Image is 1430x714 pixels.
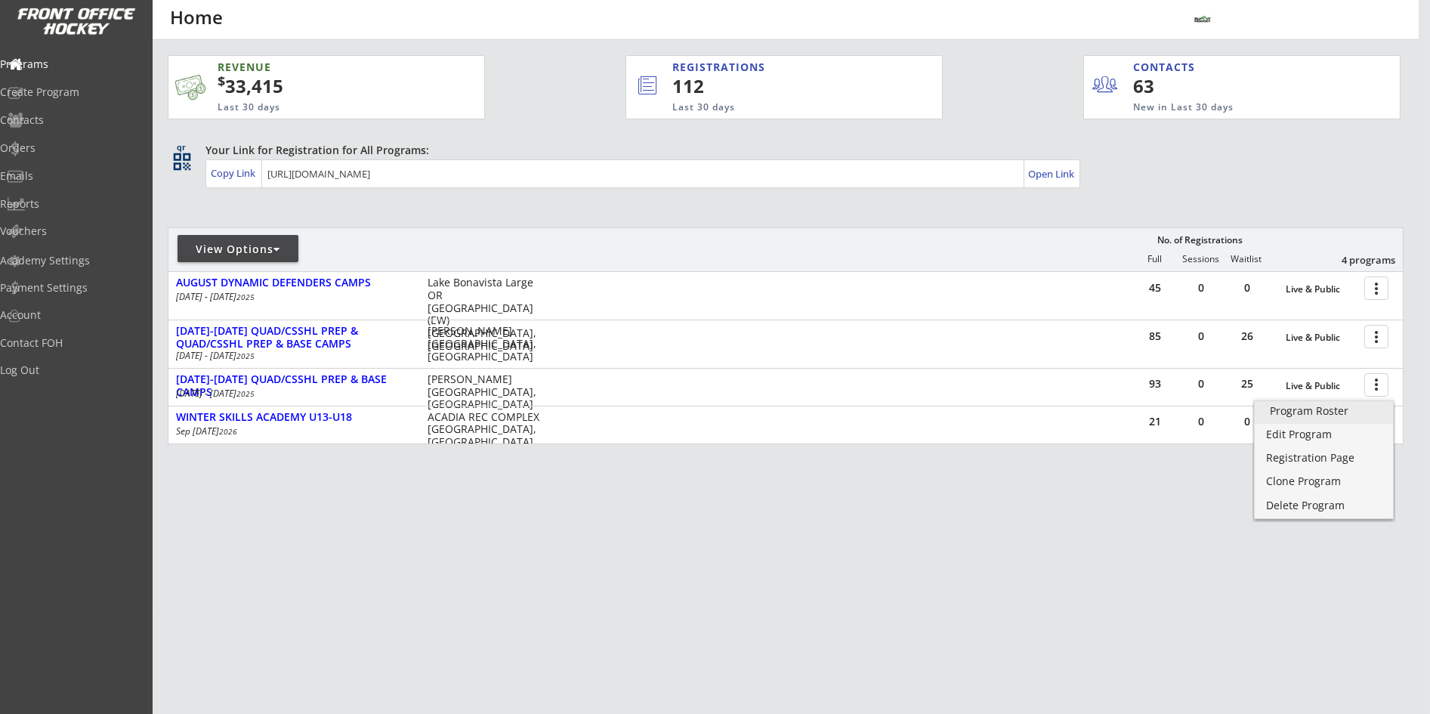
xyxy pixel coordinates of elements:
a: Registration Page [1255,448,1393,471]
div: qr [172,143,190,153]
div: 4 programs [1317,253,1395,267]
div: 0 [1225,283,1270,293]
div: Registration Page [1266,453,1382,463]
div: REGISTRATIONS [672,60,872,75]
em: 2026 [219,426,237,437]
div: WINTER SKILLS ACADEMY U13-U18 [176,411,412,424]
div: AUGUST DYNAMIC DEFENDERS CAMPS [176,277,412,289]
a: Program Roster [1255,401,1393,424]
div: 21 [1132,416,1178,427]
div: [DATE] - [DATE] [176,389,407,398]
div: 0 [1178,283,1224,293]
div: 26 [1225,331,1270,342]
div: Copy Link [211,166,258,180]
div: Clone Program [1266,476,1382,487]
div: Sep [DATE] [176,427,407,436]
div: Live & Public [1286,332,1357,343]
div: 0 [1225,416,1270,427]
div: [PERSON_NAME] [GEOGRAPHIC_DATA], [GEOGRAPHIC_DATA] [428,373,546,411]
div: ACADIA REC COMPLEX [GEOGRAPHIC_DATA], [GEOGRAPHIC_DATA] [428,411,546,449]
button: more_vert [1364,325,1388,348]
div: Your Link for Registration for All Programs: [205,143,1357,158]
div: Last 30 days [218,101,411,114]
div: 0 [1178,331,1224,342]
div: 0 [1178,379,1224,389]
div: 0 [1178,416,1224,427]
div: 33,415 [218,73,437,99]
div: 93 [1132,379,1178,389]
div: Waitlist [1224,254,1269,264]
div: New in Last 30 days [1133,101,1330,114]
div: [DATE] - [DATE] [176,292,407,301]
button: more_vert [1364,373,1388,397]
em: 2025 [236,351,255,361]
div: No. of Registrations [1154,235,1247,246]
div: Edit Program [1266,429,1382,440]
div: Live & Public [1286,381,1357,391]
em: 2025 [236,292,255,302]
div: [DATE]-[DATE] QUAD/CSSHL PREP & QUAD/CSSHL PREP & BASE CAMPS [176,325,412,351]
div: Full [1132,254,1178,264]
a: Edit Program [1255,425,1393,447]
div: Live & Public [1286,284,1357,295]
div: 112 [672,73,891,99]
div: REVENUE [218,60,411,75]
div: Lake Bonavista Large OR [GEOGRAPHIC_DATA] (EW) [GEOGRAPHIC_DATA], [GEOGRAPHIC_DATA] [428,277,546,353]
div: 45 [1132,283,1178,293]
div: View Options [178,242,298,257]
button: more_vert [1364,277,1388,300]
a: Open Link [1028,163,1076,184]
div: [DATE] - [DATE] [176,351,407,360]
div: Program Roster [1270,406,1378,416]
div: Open Link [1028,168,1076,181]
div: [PERSON_NAME] [GEOGRAPHIC_DATA], [GEOGRAPHIC_DATA] [428,325,546,363]
div: Sessions [1178,254,1224,264]
div: 25 [1225,379,1270,389]
em: 2025 [236,388,255,399]
sup: $ [218,72,225,90]
div: [DATE]-[DATE] QUAD/CSSHL PREP & BASE CAMPS [176,373,412,399]
div: Last 30 days [672,101,880,114]
div: CONTACTS [1133,60,1202,75]
div: 85 [1132,331,1178,342]
div: Delete Program [1266,500,1382,511]
div: 63 [1133,73,1226,99]
button: qr_code [171,150,193,173]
